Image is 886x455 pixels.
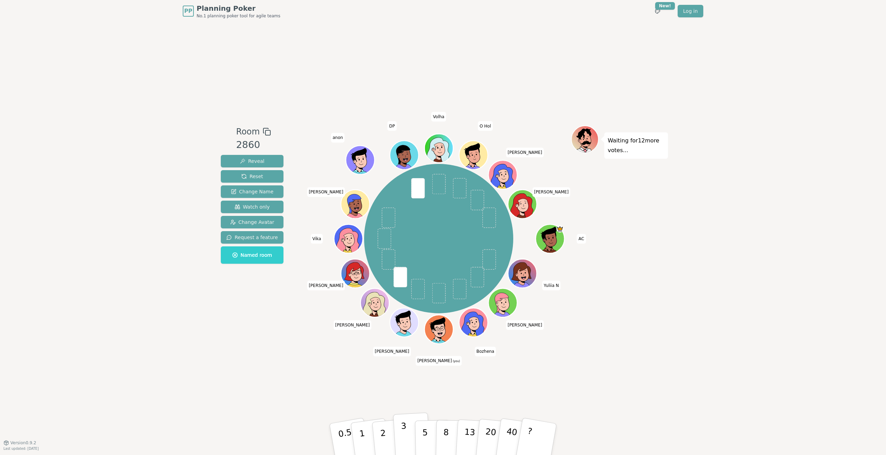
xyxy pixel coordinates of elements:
[240,158,264,165] span: Reveal
[416,356,462,366] span: Click to change your name
[474,347,496,356] span: Click to change your name
[307,187,345,197] span: Click to change your name
[387,121,396,131] span: Click to change your name
[236,138,271,152] div: 2860
[651,5,664,17] button: New!
[230,219,274,226] span: Change Avatar
[221,185,283,198] button: Change Name
[183,3,280,19] a: PPPlanning PokerNo.1 planning poker tool for agile teams
[221,170,283,183] button: Reset
[608,136,664,155] p: Waiting for 12 more votes...
[221,155,283,167] button: Reveal
[3,447,39,450] span: Last updated: [DATE]
[678,5,703,17] a: Log in
[532,187,570,197] span: Click to change your name
[231,188,273,195] span: Change Name
[221,246,283,264] button: Named room
[655,2,675,10] div: New!
[506,147,544,157] span: Click to change your name
[232,252,272,259] span: Named room
[235,203,270,210] span: Watch only
[241,173,263,180] span: Reset
[311,234,323,244] span: Click to change your name
[478,121,493,131] span: Click to change your name
[425,316,452,343] button: Click to change your avatar
[556,225,563,233] span: AC is the host
[221,231,283,244] button: Request a feature
[331,133,345,142] span: Click to change your name
[3,440,36,446] button: Version0.9.2
[334,320,372,330] span: Click to change your name
[226,234,278,241] span: Request a feature
[197,13,280,19] span: No.1 planning poker tool for agile teams
[307,280,345,290] span: Click to change your name
[373,347,411,356] span: Click to change your name
[221,216,283,228] button: Change Avatar
[506,320,544,330] span: Click to change your name
[431,112,446,121] span: Click to change your name
[452,360,460,363] span: (you)
[542,280,561,290] span: Click to change your name
[236,125,260,138] span: Room
[197,3,280,13] span: Planning Poker
[10,440,36,446] span: Version 0.9.2
[221,201,283,213] button: Watch only
[577,234,586,244] span: Click to change your name
[184,7,192,15] span: PP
